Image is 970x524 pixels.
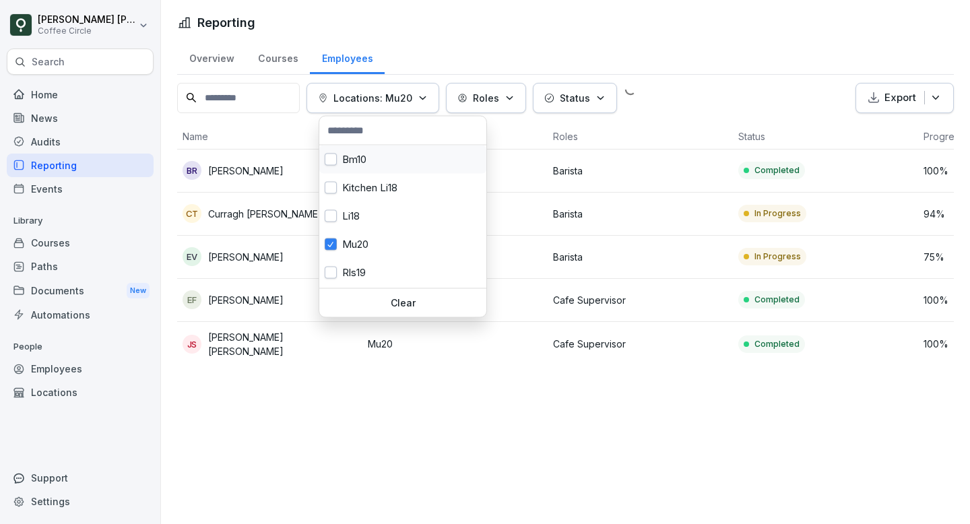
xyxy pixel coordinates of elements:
p: Export [884,90,916,106]
p: Clear [325,297,481,309]
p: Locations: Mu20 [333,91,412,105]
div: Kitchen Li18 [319,174,486,202]
div: Tor49 [319,287,486,315]
div: Rls19 [319,259,486,287]
div: Bm10 [319,145,486,174]
div: Mu20 [319,230,486,259]
div: Li18 [319,202,486,230]
p: Status [560,91,590,105]
p: Roles [473,91,499,105]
